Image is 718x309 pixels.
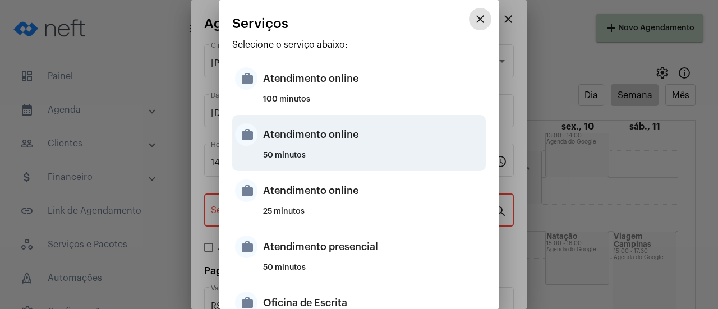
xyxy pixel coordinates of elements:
[263,230,483,264] div: Atendimento presencial
[263,118,483,151] div: Atendimento online
[263,151,483,168] div: 50 minutos
[235,123,257,146] mat-icon: work
[263,95,483,112] div: 100 minutos
[263,207,483,224] div: 25 minutos
[473,12,487,26] mat-icon: close
[263,264,483,280] div: 50 minutos
[235,67,257,90] mat-icon: work
[232,40,486,50] p: Selecione o serviço abaixo:
[235,179,257,202] mat-icon: work
[235,236,257,258] mat-icon: work
[263,174,483,207] div: Atendimento online
[263,62,483,95] div: Atendimento online
[232,16,288,31] span: Serviços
